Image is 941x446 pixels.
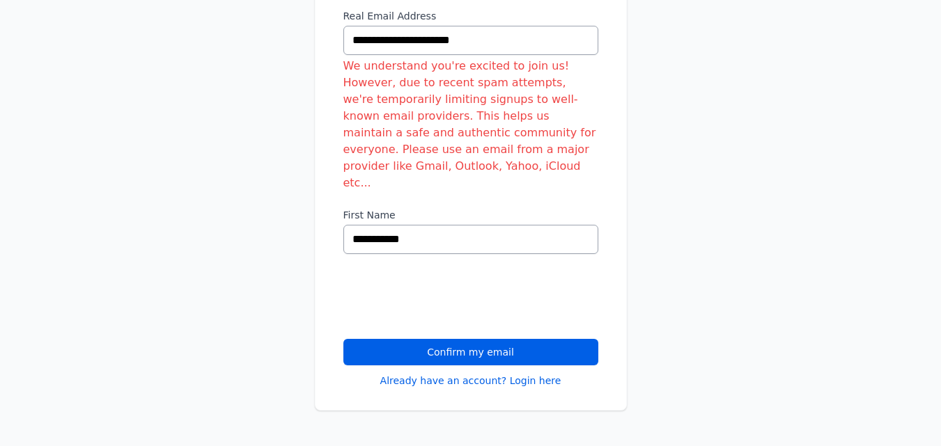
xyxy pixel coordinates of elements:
div: We understand you're excited to join us! However, due to recent spam attempts, we're temporarily ... [343,58,598,191]
label: First Name [343,208,598,222]
button: Confirm my email [343,339,598,365]
a: Already have an account? Login here [380,374,561,388]
iframe: reCAPTCHA [343,271,555,325]
label: Real Email Address [343,9,598,23]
